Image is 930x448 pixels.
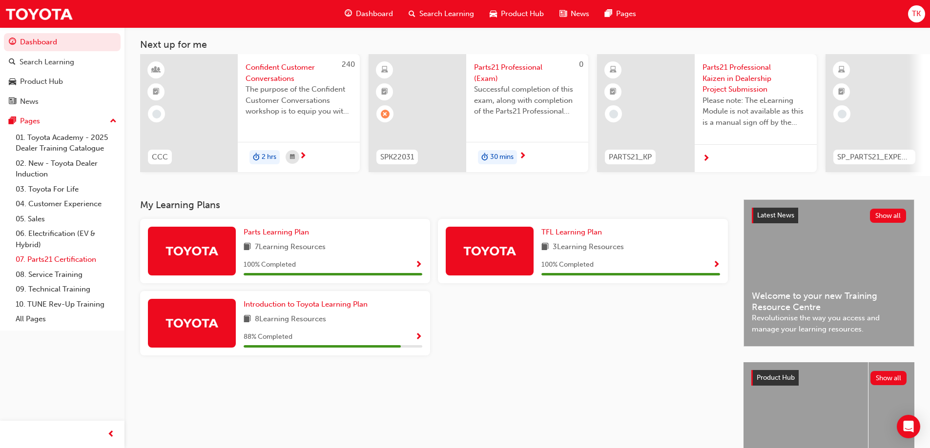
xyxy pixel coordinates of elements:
[9,38,16,47] span: guage-icon
[12,252,121,267] a: 07. Parts21 Certification
[110,115,117,128] span: up-icon
[9,97,16,106] span: news-icon
[20,57,74,68] div: Search Learning
[342,60,355,69] span: 240
[757,211,794,219] span: Latest News
[345,8,352,20] span: guage-icon
[752,291,906,312] span: Welcome to your new Training Resource Centre
[9,78,16,86] span: car-icon
[752,208,906,223] a: Latest NewsShow all
[751,370,907,386] a: Product HubShow all
[12,182,121,197] a: 03. Toyota For Life
[713,259,720,271] button: Show Progress
[152,152,168,163] span: CCC
[609,110,618,118] span: learningRecordVerb_NONE-icon
[244,313,251,326] span: book-icon
[290,151,295,163] span: calendar-icon
[255,241,326,253] span: 7 Learning Resources
[381,110,390,118] span: learningRecordVerb_FAIL-icon
[610,86,617,98] span: booktick-icon
[244,227,313,238] a: Parts Learning Plan
[165,314,219,331] img: Trak
[381,86,388,98] span: booktick-icon
[4,112,121,130] button: Pages
[409,8,415,20] span: search-icon
[140,54,360,172] a: 240CCCConfident Customer ConversationsThe purpose of the Confident Customer Conversations worksho...
[553,241,624,253] span: 3 Learning Resources
[244,228,309,236] span: Parts Learning Plan
[744,199,914,347] a: Latest NewsShow allWelcome to your new Training Resource CentreRevolutionise the way you access a...
[369,54,588,172] a: 0SPK22031Parts21 Professional (Exam)Successful completion of this exam, along with completion of ...
[559,8,567,20] span: news-icon
[4,93,121,111] a: News
[9,117,16,126] span: pages-icon
[244,259,296,271] span: 100 % Completed
[337,4,401,24] a: guage-iconDashboard
[541,227,606,238] a: TFL Learning Plan
[20,76,63,87] div: Product Hub
[165,242,219,259] img: Trak
[124,39,930,50] h3: Next up for me
[253,151,260,164] span: duration-icon
[757,373,795,382] span: Product Hub
[12,282,121,297] a: 09. Technical Training
[912,8,921,19] span: TK
[12,196,121,212] a: 04. Customer Experience
[244,300,368,309] span: Introduction to Toyota Learning Plan
[9,58,16,67] span: search-icon
[474,84,580,117] span: Successful completion of this exam, along with completion of the Parts21 Professional eLearning m...
[4,53,121,71] a: Search Learning
[713,261,720,270] span: Show Progress
[838,110,847,118] span: learningRecordVerb_NONE-icon
[415,333,422,342] span: Show Progress
[380,152,414,163] span: SPK22031
[415,259,422,271] button: Show Progress
[703,62,809,95] span: Parts21 Professional Kaizen in Dealership Project Submission
[837,152,911,163] span: SP_PARTS21_EXPERTP1_1223_EL
[609,152,652,163] span: PARTS21_KP
[908,5,925,22] button: TK
[541,259,594,271] span: 100 % Completed
[490,8,497,20] span: car-icon
[703,155,710,163] span: next-icon
[4,73,121,91] a: Product Hub
[616,8,636,19] span: Pages
[870,209,907,223] button: Show all
[107,429,115,441] span: prev-icon
[490,152,514,163] span: 30 mins
[401,4,482,24] a: search-iconSearch Learning
[605,8,612,20] span: pages-icon
[519,152,526,161] span: next-icon
[246,62,352,84] span: Confident Customer Conversations
[415,331,422,343] button: Show Progress
[541,241,549,253] span: book-icon
[419,8,474,19] span: Search Learning
[5,3,73,25] img: Trak
[12,312,121,327] a: All Pages
[12,297,121,312] a: 10. TUNE Rev-Up Training
[541,228,602,236] span: TFL Learning Plan
[4,33,121,51] a: Dashboard
[246,84,352,117] span: The purpose of the Confident Customer Conversations workshop is to equip you with tools to commun...
[244,331,292,343] span: 88 % Completed
[597,4,644,24] a: pages-iconPages
[153,86,160,98] span: booktick-icon
[356,8,393,19] span: Dashboard
[12,212,121,227] a: 05. Sales
[244,241,251,253] span: book-icon
[262,152,276,163] span: 2 hrs
[20,116,40,127] div: Pages
[474,62,580,84] span: Parts21 Professional (Exam)
[463,242,517,259] img: Trak
[12,226,121,252] a: 06. Electrification (EV & Hybrid)
[838,86,845,98] span: booktick-icon
[552,4,597,24] a: news-iconNews
[571,8,589,19] span: News
[255,313,326,326] span: 8 Learning Resources
[415,261,422,270] span: Show Progress
[703,95,809,128] span: Please note: The eLearning Module is not available as this is a manual sign off by the Dealer Pro...
[244,299,372,310] a: Introduction to Toyota Learning Plan
[140,199,728,211] h3: My Learning Plans
[299,152,307,161] span: next-icon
